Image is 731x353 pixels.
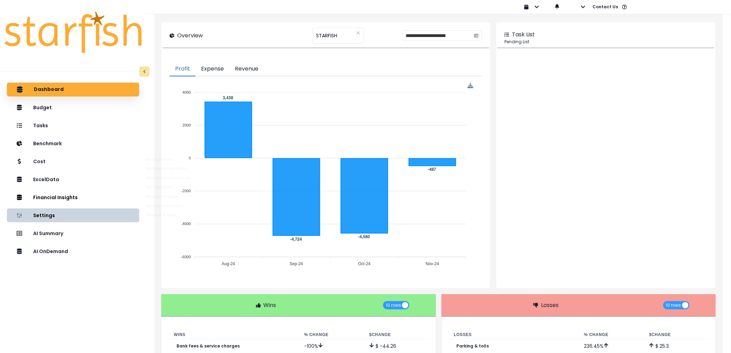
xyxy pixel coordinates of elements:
th: $ Change [364,331,429,339]
p: Task List [512,30,535,39]
span: STARFISH [316,28,337,43]
p: Losses [541,301,559,309]
tspan: 2000 [182,123,191,127]
p: Tasks [33,123,48,129]
button: Manage Privilege [142,192,205,201]
th: $ Change [644,331,709,339]
td: -100 % [298,339,364,353]
p: AI Summary [33,231,63,236]
svg: close [356,31,360,35]
button: Profit [170,62,196,76]
p: Bank fees & service charges [177,344,240,349]
p: Wins [264,301,276,309]
td: 236.45 % [579,339,644,353]
button: Cost [7,155,139,168]
p: Overview [177,31,203,40]
button: Manage Users [142,155,205,164]
button: AI OnDemand [7,244,139,258]
svg: calendar [474,33,479,38]
img: Download Profit [468,83,474,89]
button: Dashboard [7,83,139,96]
tspan: Aug-24 [222,261,235,266]
tspan: -6000 [181,255,191,259]
th: % Change [298,331,364,339]
span: 10 rows [666,301,681,309]
button: Financial Insights [7,191,139,204]
td: $ 25.3 [644,339,709,353]
p: Dashboard [34,86,64,93]
button: Budget [7,101,139,114]
button: Expense [196,62,229,76]
button: Benchmark [7,137,139,150]
button: Manage Budget [142,211,205,220]
div: Menu [468,83,474,89]
button: Alias and Classification [142,174,205,183]
td: $ -44.26 [364,339,429,353]
button: Clear [356,29,360,36]
th: Losses [448,331,579,339]
span: 10 rows [386,301,401,309]
p: AI OnDemand [33,249,68,254]
th: % Change [579,331,644,339]
p: Benchmark [33,141,62,147]
tspan: Oct-24 [358,261,371,266]
th: Wins [168,331,298,339]
p: ExcelData [33,177,59,183]
button: Revenue [229,62,264,76]
p: Cost [33,159,46,165]
p: Pending List [504,39,708,45]
tspan: 4000 [182,90,191,94]
button: ExcelData [7,173,139,186]
button: Settings [7,208,139,222]
button: Manage Exclusions [142,201,205,211]
tspan: Nov-24 [426,261,439,266]
button: Manage Roles [142,183,205,192]
tspan: Sep-24 [290,261,303,266]
tspan: -4000 [181,222,191,226]
button: AI Summary [7,226,139,240]
button: Tasks [7,119,139,132]
button: Manage Integrations [142,164,205,174]
p: Budget [33,105,52,111]
p: Parking & tolls [457,344,489,349]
